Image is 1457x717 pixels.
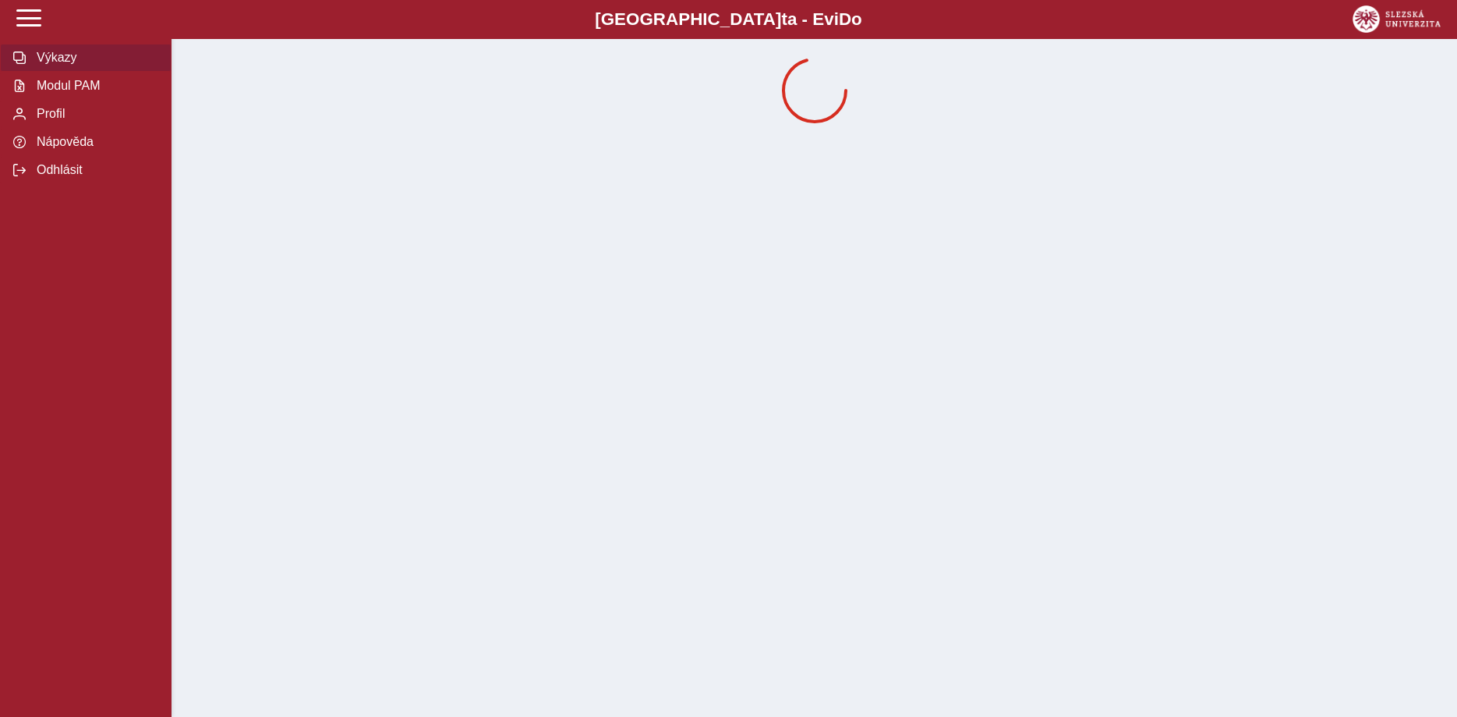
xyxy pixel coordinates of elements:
span: o [851,9,862,29]
span: D [839,9,851,29]
b: [GEOGRAPHIC_DATA] a - Evi [47,9,1410,30]
img: logo_web_su.png [1353,5,1441,33]
span: Výkazy [32,51,158,65]
span: t [781,9,787,29]
span: Odhlásit [32,163,158,177]
span: Modul PAM [32,79,158,93]
span: Profil [32,107,158,121]
span: Nápověda [32,135,158,149]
